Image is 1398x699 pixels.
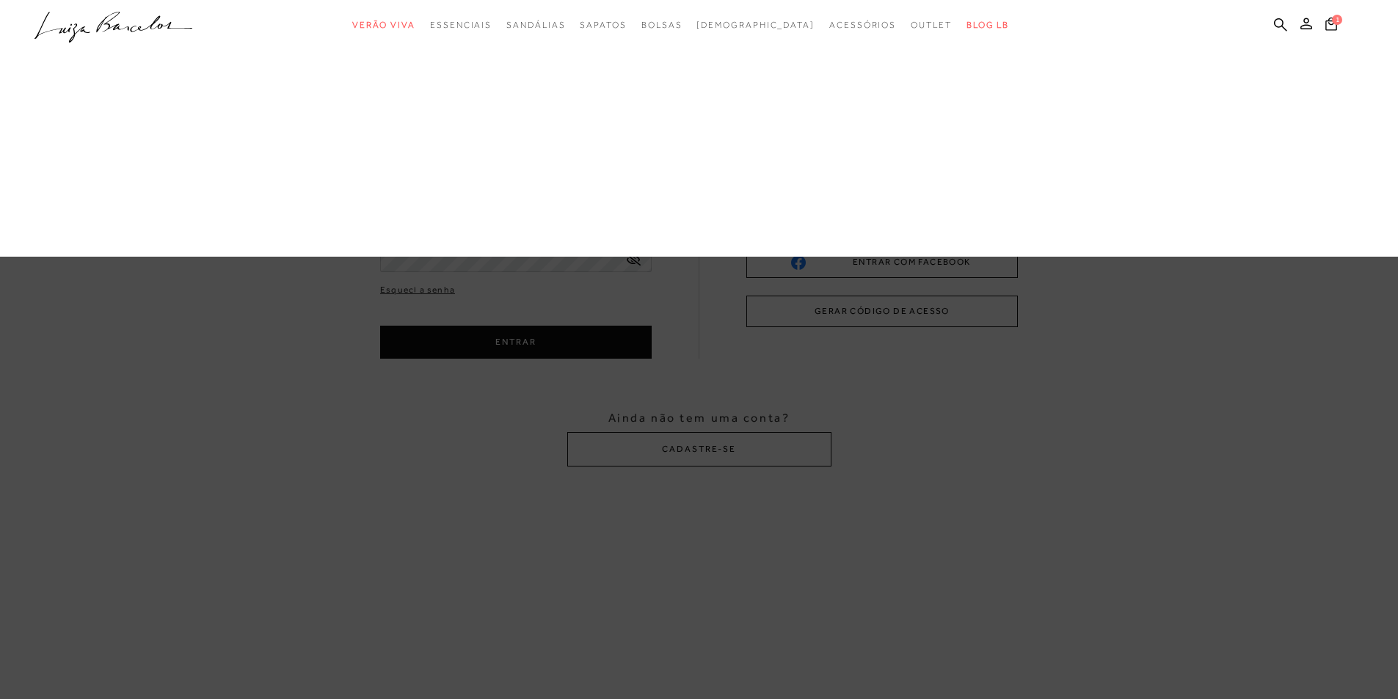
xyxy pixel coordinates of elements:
[430,12,492,39] a: categoryNavScreenReaderText
[641,12,682,39] a: categoryNavScreenReaderText
[1321,16,1341,36] button: 1
[696,12,815,39] a: noSubCategoriesText
[911,20,952,30] span: Outlet
[580,20,626,30] span: Sapatos
[580,12,626,39] a: categoryNavScreenReaderText
[430,20,492,30] span: Essenciais
[911,12,952,39] a: categoryNavScreenReaderText
[352,12,415,39] a: categoryNavScreenReaderText
[829,20,896,30] span: Acessórios
[696,20,815,30] span: [DEMOGRAPHIC_DATA]
[966,20,1009,30] span: BLOG LB
[506,20,565,30] span: Sandálias
[352,20,415,30] span: Verão Viva
[641,20,682,30] span: Bolsas
[506,12,565,39] a: categoryNavScreenReaderText
[829,12,896,39] a: categoryNavScreenReaderText
[966,12,1009,39] a: BLOG LB
[1332,15,1342,25] span: 1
